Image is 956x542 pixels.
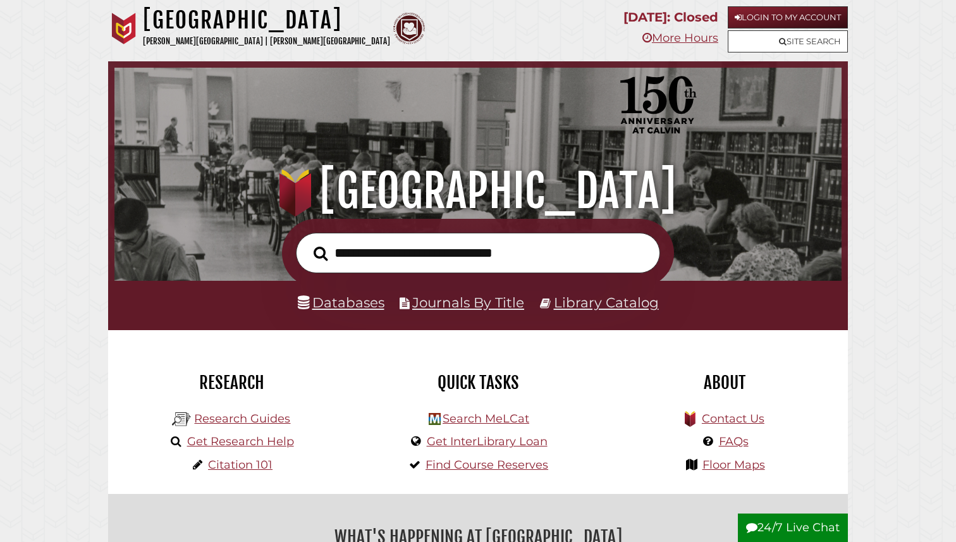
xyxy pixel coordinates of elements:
[172,410,191,429] img: Hekman Library Logo
[298,294,384,311] a: Databases
[728,6,848,28] a: Login to My Account
[719,434,749,448] a: FAQs
[642,31,718,45] a: More Hours
[611,372,838,393] h2: About
[194,412,290,426] a: Research Guides
[129,163,828,219] h1: [GEOGRAPHIC_DATA]
[314,245,328,261] i: Search
[364,372,592,393] h2: Quick Tasks
[393,13,425,44] img: Calvin Theological Seminary
[208,458,273,472] a: Citation 101
[307,243,334,265] button: Search
[426,458,548,472] a: Find Course Reserves
[728,30,848,52] a: Site Search
[427,434,548,448] a: Get InterLibrary Loan
[143,6,390,34] h1: [GEOGRAPHIC_DATA]
[187,434,294,448] a: Get Research Help
[108,13,140,44] img: Calvin University
[623,6,718,28] p: [DATE]: Closed
[702,412,764,426] a: Contact Us
[554,294,659,311] a: Library Catalog
[429,413,441,425] img: Hekman Library Logo
[443,412,529,426] a: Search MeLCat
[143,34,390,49] p: [PERSON_NAME][GEOGRAPHIC_DATA] | [PERSON_NAME][GEOGRAPHIC_DATA]
[412,294,524,311] a: Journals By Title
[702,458,765,472] a: Floor Maps
[118,372,345,393] h2: Research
